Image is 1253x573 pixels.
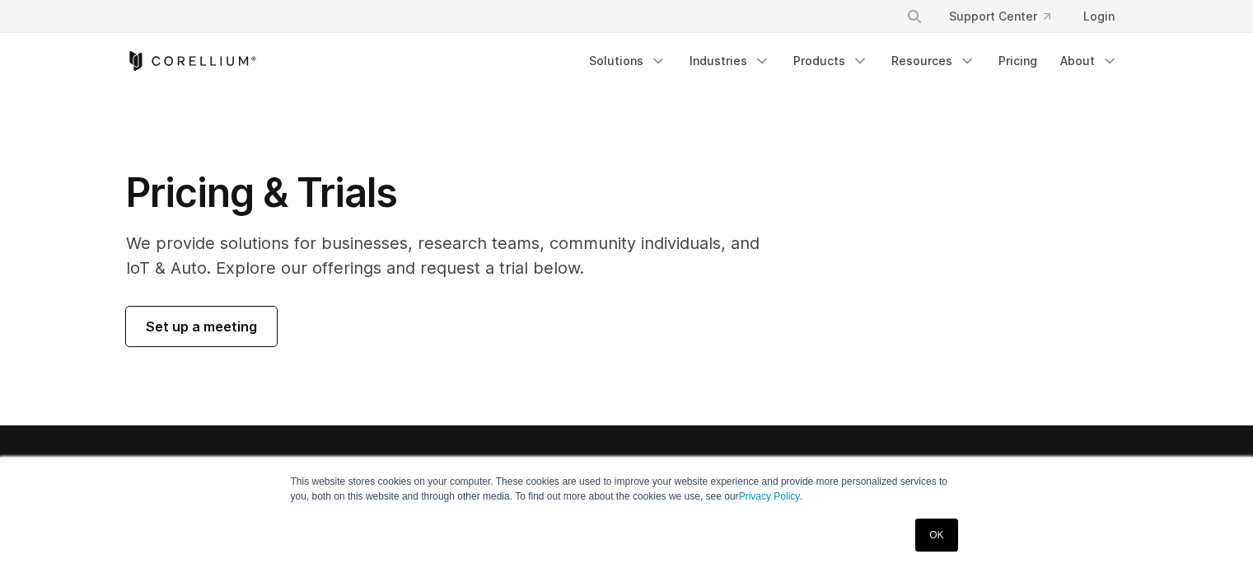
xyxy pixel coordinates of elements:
a: Support Center [936,2,1064,31]
a: Set up a meeting [126,307,277,346]
a: Login [1070,2,1128,31]
a: Corellium Home [126,51,257,71]
a: Products [783,46,878,76]
span: Set up a meeting [146,317,257,336]
h1: Pricing & Trials [126,168,783,218]
button: Search [900,2,929,31]
a: Privacy Policy. [739,491,802,502]
a: Industries [680,46,780,76]
a: About [1050,46,1128,76]
div: Navigation Menu [579,46,1128,76]
a: Solutions [579,46,676,76]
a: Resources [881,46,985,76]
p: This website stores cookies on your computer. These cookies are used to improve your website expe... [291,474,963,504]
a: Pricing [989,46,1047,76]
p: We provide solutions for businesses, research teams, community individuals, and IoT & Auto. Explo... [126,231,783,280]
a: OK [915,519,957,552]
div: Navigation Menu [886,2,1128,31]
